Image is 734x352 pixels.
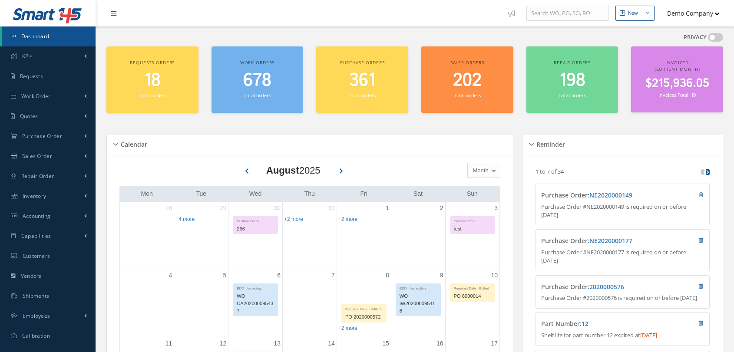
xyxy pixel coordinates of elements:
a: August 2, 2025 [438,202,445,214]
a: Saturday [412,188,424,199]
span: Purchase Order [22,132,62,140]
td: July 29, 2025 [174,202,228,269]
span: Employees [23,312,50,319]
a: Monday [139,188,155,199]
span: Repair orders [554,59,591,66]
a: August 9, 2025 [438,269,445,282]
small: Invoices Total: 19 [658,92,696,98]
small: Total orders [454,92,481,99]
span: 18 [144,68,161,93]
div: WO IW202000095418 [396,291,440,316]
a: August 17, 2025 [489,337,499,350]
td: August 7, 2025 [283,269,337,337]
span: Requests [20,72,43,80]
td: August 10, 2025 [445,269,499,337]
a: Dashboard [2,26,96,46]
input: Search WO, PO, SO, RO [526,6,608,21]
span: [DATE] [640,331,657,339]
div: 2025 [266,163,321,178]
p: Purchase Order #2020000576 is required on or before [DATE] [541,294,704,303]
a: Work orders 678 Total orders [212,46,304,113]
a: August 5, 2025 [221,269,228,282]
div: Required Date - Edited [450,284,495,291]
a: August 14, 2025 [326,337,337,350]
a: August 11, 2025 [164,337,174,350]
span: : [580,319,589,328]
a: July 31, 2025 [326,202,337,214]
h4: Purchase Order [541,237,660,245]
span: Sales orders [450,59,484,66]
a: Tuesday [194,188,208,199]
span: Sales Order [22,152,52,160]
td: August 8, 2025 [337,269,391,337]
td: August 9, 2025 [391,269,445,337]
a: July 30, 2025 [272,202,282,214]
a: Purchase orders 361 Total orders [316,46,408,113]
p: Purchase Order #NE2020000149 is required on or before [DATE] [541,203,704,220]
a: Requests orders 18 Total orders [106,46,198,113]
div: test [450,224,495,234]
h4: Purchase Order [541,192,660,199]
span: Inventory [23,192,46,200]
span: Dashboard [21,33,50,40]
td: August 6, 2025 [228,269,283,337]
small: Total orders [244,92,271,99]
p: Shelf life for part number 12 expired at [541,331,704,340]
span: Month [471,166,489,175]
a: August 10, 2025 [489,269,499,282]
a: Show 2 more events [338,216,357,222]
span: 678 [243,68,271,93]
a: August 7, 2025 [330,269,337,282]
a: Invoiced (Current Month) $215,936.05 Invoices Total: 19 [631,46,723,112]
span: : [588,191,632,199]
td: August 4, 2025 [120,269,174,337]
span: $215,936.05 [645,75,709,92]
h5: Calendar [118,138,147,148]
div: 266 [233,224,278,234]
a: August 4, 2025 [167,269,174,282]
small: Total orders [349,92,376,99]
td: August 2, 2025 [391,202,445,269]
a: Show 2 more events [338,325,357,331]
div: EDD - Invoicing. [233,284,278,291]
a: July 29, 2025 [218,202,228,214]
a: NE2020000149 [589,191,632,199]
a: Repair orders 198 Total orders [526,46,618,113]
td: July 30, 2025 [228,202,283,269]
td: July 31, 2025 [283,202,337,269]
span: Vendors [21,272,42,280]
td: August 3, 2025 [445,202,499,269]
span: Accounting [23,212,51,220]
span: Purchase orders [340,59,385,66]
a: August 1, 2025 [384,202,391,214]
h5: Reminder [534,138,565,148]
span: Repair Order [21,172,54,180]
span: 361 [349,68,375,93]
b: August [266,165,299,176]
a: August 15, 2025 [380,337,391,350]
div: PO 2020000572 [342,312,386,322]
button: Demo Company [659,5,720,22]
span: Work orders [240,59,274,66]
span: Work Order [21,92,51,100]
div: New [628,10,638,17]
span: Quotes [20,112,38,120]
span: (Current Month) [655,66,700,72]
span: Shipments [23,292,50,299]
a: Friday [358,188,369,199]
a: Show 4 more events [175,216,195,222]
a: Sunday [465,188,479,199]
a: July 28, 2025 [164,202,174,214]
span: 198 [559,68,585,93]
td: August 1, 2025 [337,202,391,269]
p: Purchase Order #NE2020000177 is required on or before [DATE] [541,248,704,265]
span: Capabilities [21,232,51,240]
span: KPIs [22,53,33,60]
a: Wednesday [248,188,264,199]
span: Calibration [22,332,50,339]
span: Customers [23,252,50,260]
label: PRIVACY [684,33,707,42]
a: NE2020000177 [589,237,632,245]
p: 1 to 7 of 34 [536,168,564,175]
span: Invoiced [665,59,689,66]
